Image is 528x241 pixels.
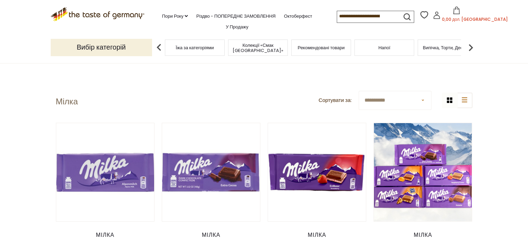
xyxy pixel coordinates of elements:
a: Пори року [162,12,188,20]
font: Рекомендовані товари [297,44,344,51]
font: Мілка [308,231,326,239]
a: У продажу [226,23,248,31]
button: 0,00 дол. [GEOGRAPHIC_DATA] [442,7,471,26]
font: Мілка [413,231,432,239]
img: наступна стрілка [464,41,478,54]
font: У продажу [226,24,248,30]
font: Їжа за категоріями [176,44,214,51]
font: Вибір категорій [77,42,126,52]
img: Мілка [56,123,154,221]
font: Октоберфест [284,13,312,19]
font: Мілка [202,231,220,239]
img: попередня стрілка [152,41,166,54]
font: Колекції «Смак [GEOGRAPHIC_DATA]» [233,42,283,54]
font: Різдво - ПОПЕРЕДНЄ ЗАМОВЛЕННЯ [196,13,276,19]
font: Сортувати за: [319,96,352,104]
a: Їжа за категоріями [176,45,214,50]
font: Пори року [162,13,184,19]
img: Мілка [162,123,260,221]
img: Мілка [268,123,366,221]
font: Мілка [96,231,114,239]
img: Мілка [374,123,472,221]
font: 0,00 дол. [GEOGRAPHIC_DATA] [442,16,508,22]
a: Рекомендовані товари [297,45,344,50]
a: Октоберфест [284,12,312,20]
font: Мілка [56,96,78,107]
font: Напої [378,44,391,51]
a: Колекції «Смак [GEOGRAPHIC_DATA]» [230,43,286,53]
a: Випічка, Торти, Десерти [423,45,472,50]
font: Випічка, Торти, Десерти [423,44,472,51]
a: Напої [378,45,391,50]
a: Різдво - ПОПЕРЕДНЄ ЗАМОВЛЕННЯ [196,12,276,20]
